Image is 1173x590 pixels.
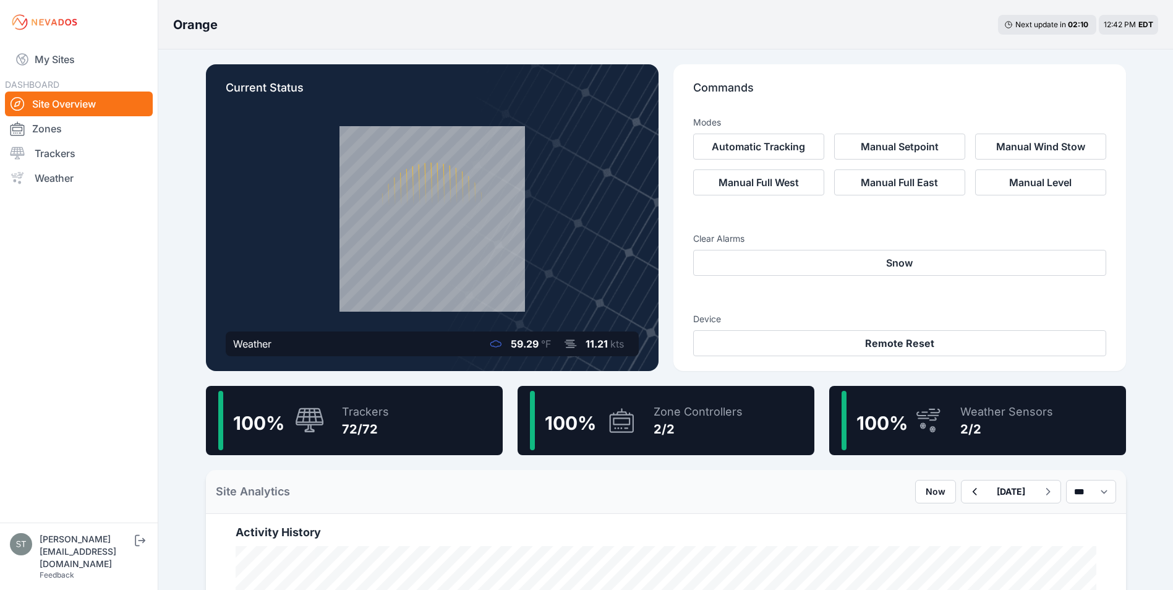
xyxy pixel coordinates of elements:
[960,421,1053,438] div: 2/2
[654,403,743,421] div: Zone Controllers
[586,338,608,350] span: 11.21
[233,412,284,434] span: 100 %
[960,403,1053,421] div: Weather Sensors
[5,166,153,190] a: Weather
[693,233,1106,245] h3: Clear Alarms
[834,169,965,195] button: Manual Full East
[226,79,639,106] p: Current Status
[40,570,74,579] a: Feedback
[233,336,271,351] div: Weather
[5,79,59,90] span: DASHBOARD
[1068,20,1090,30] div: 02 : 10
[545,412,596,434] span: 100 %
[693,250,1106,276] button: Snow
[1138,20,1153,29] span: EDT
[856,412,908,434] span: 100 %
[693,116,721,129] h3: Modes
[610,338,624,350] span: kts
[975,169,1106,195] button: Manual Level
[975,134,1106,160] button: Manual Wind Stow
[10,533,32,555] img: steve@nevados.solar
[236,524,1096,541] h2: Activity History
[654,421,743,438] div: 2/2
[40,533,132,570] div: [PERSON_NAME][EMAIL_ADDRESS][DOMAIN_NAME]
[5,141,153,166] a: Trackers
[693,330,1106,356] button: Remote Reset
[511,338,539,350] span: 59.29
[342,421,389,438] div: 72/72
[10,12,79,32] img: Nevados
[1015,20,1066,29] span: Next update in
[541,338,551,350] span: °F
[5,116,153,141] a: Zones
[915,480,956,503] button: Now
[342,403,389,421] div: Trackers
[693,79,1106,106] p: Commands
[834,134,965,160] button: Manual Setpoint
[173,16,218,33] h3: Orange
[173,9,218,41] nav: Breadcrumb
[693,134,824,160] button: Automatic Tracking
[5,45,153,74] a: My Sites
[1104,20,1136,29] span: 12:42 PM
[693,313,1106,325] h3: Device
[216,483,290,500] h2: Site Analytics
[518,386,814,455] a: 100%Zone Controllers2/2
[5,92,153,116] a: Site Overview
[987,481,1035,503] button: [DATE]
[829,386,1126,455] a: 100%Weather Sensors2/2
[693,169,824,195] button: Manual Full West
[206,386,503,455] a: 100%Trackers72/72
